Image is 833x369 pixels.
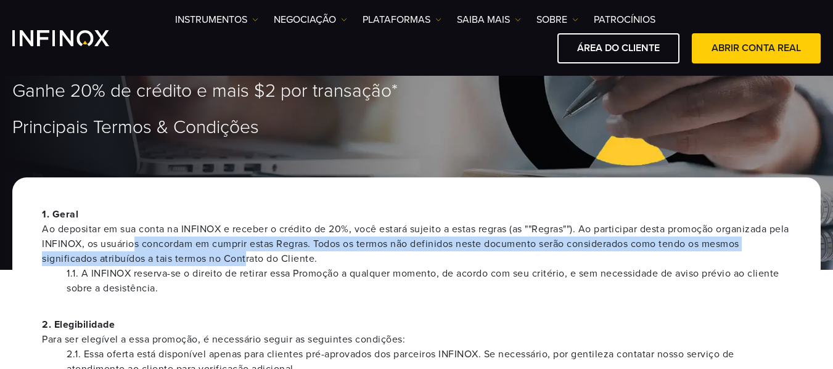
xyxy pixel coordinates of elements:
[594,12,655,27] a: Patrocínios
[67,266,791,296] li: 1.1. A INFINOX reserva-se o direito de retirar essa Promoção a qualquer momento, de acordo com se...
[457,12,521,27] a: Saiba mais
[42,222,791,266] span: Ao depositar em sua conta na INFINOX e receber o crédito de 20%, você estará sujeito a estas regr...
[175,12,258,27] a: Instrumentos
[42,207,791,266] p: 1. Geral
[42,317,791,347] p: 2. Elegibilidade
[12,30,138,46] a: INFINOX Logo
[557,33,679,63] a: ÁREA DO CLIENTE
[12,80,398,103] span: Ganhe 20% de crédito e mais $2 por transação*
[536,12,578,27] a: SOBRE
[42,332,791,347] span: Para ser elegível a essa promoção, é necessário seguir as seguintes condições:
[274,12,347,27] a: NEGOCIAÇÃO
[692,33,821,63] a: ABRIR CONTA REAL
[363,12,441,27] a: PLATAFORMAS
[12,118,821,137] h1: Principais Termos & Condições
